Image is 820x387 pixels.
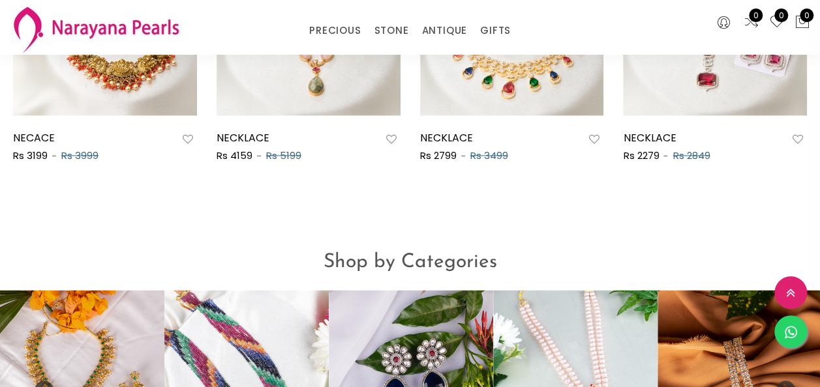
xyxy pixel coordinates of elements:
[800,8,813,22] span: 0
[480,21,511,40] a: GIFTS
[179,131,197,148] button: Add to wishlist
[585,131,603,148] button: Add to wishlist
[382,131,401,148] button: Add to wishlist
[769,14,785,31] a: 0
[61,149,99,162] span: Rs 3999
[309,21,361,40] a: PRECIOUS
[13,130,55,145] a: NECACE
[13,149,48,162] span: Rs 3199
[673,149,710,162] span: Rs 2849
[421,21,467,40] a: ANTIQUE
[774,8,788,22] span: 0
[217,130,269,145] a: NECKLACE
[623,149,659,162] span: Rs 2279
[374,21,408,40] a: STONE
[217,149,252,162] span: Rs 4159
[420,149,457,162] span: Rs 2799
[749,8,763,22] span: 0
[744,14,759,31] a: 0
[789,131,807,148] button: Add to wishlist
[266,149,301,162] span: Rs 5199
[795,14,810,31] button: 0
[623,130,676,145] a: NECKLACE
[420,130,473,145] a: NECKLACE
[470,149,508,162] span: Rs 3499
